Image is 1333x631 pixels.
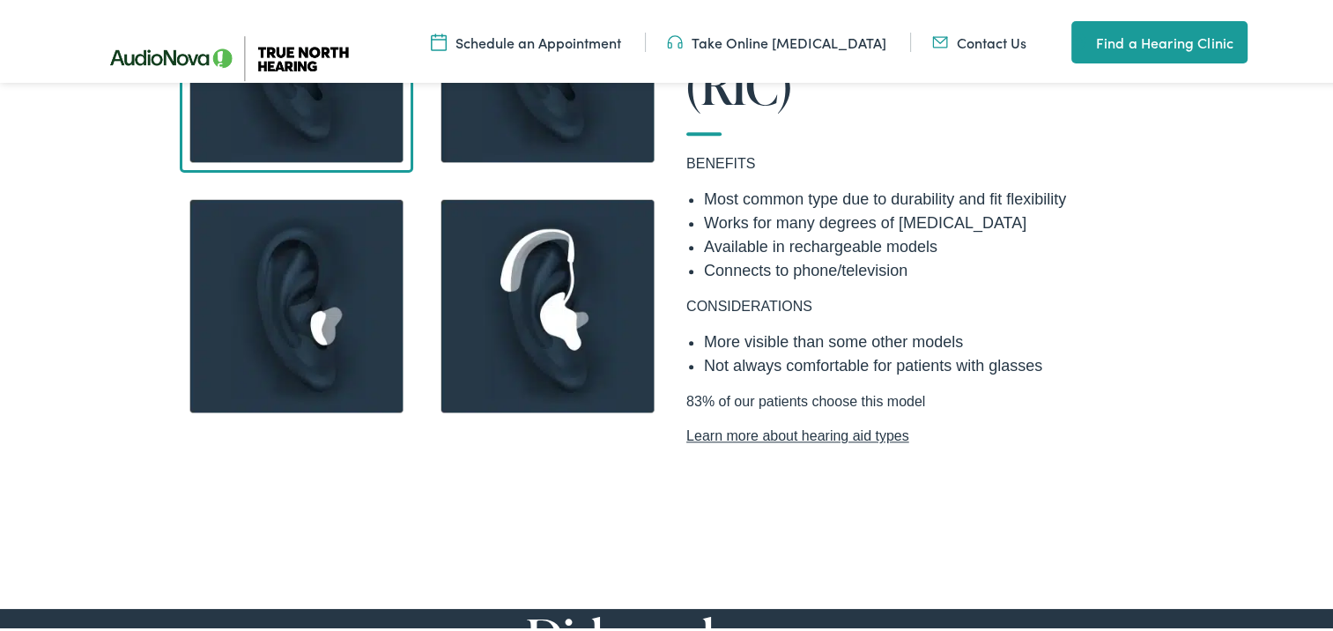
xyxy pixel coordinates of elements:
a: Find a Hearing Clinic [1071,18,1248,60]
img: Icon symbolizing a calendar in color code ffb348 [431,29,447,48]
li: Most common type due to durability and fit flexibility [704,184,1162,208]
img: A digital sketch of a hearing aid in the ear [431,186,664,419]
li: Works for many degrees of [MEDICAL_DATA] [704,208,1162,232]
img: Headphones icon in color code ffb348 [667,29,683,48]
li: Available in rechargeable models [704,232,1162,256]
p: BENEFITS [686,150,1162,171]
li: More visible than some other models [704,327,1162,351]
img: Mail icon in color code ffb348, used for communication purposes [932,29,948,48]
a: Schedule an Appointment [431,29,621,48]
p: CONSIDERATIONS [686,293,1162,314]
a: Contact Us [932,29,1026,48]
a: Take Online [MEDICAL_DATA] [667,29,886,48]
p: 83% of our patients choose this model [686,388,1162,443]
a: Learn more about hearing aid types [686,422,1162,443]
img: utility icon [1071,28,1087,49]
li: Connects to phone/television [704,256,1162,279]
li: Not always comfortable for patients with glasses [704,351,1162,375]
